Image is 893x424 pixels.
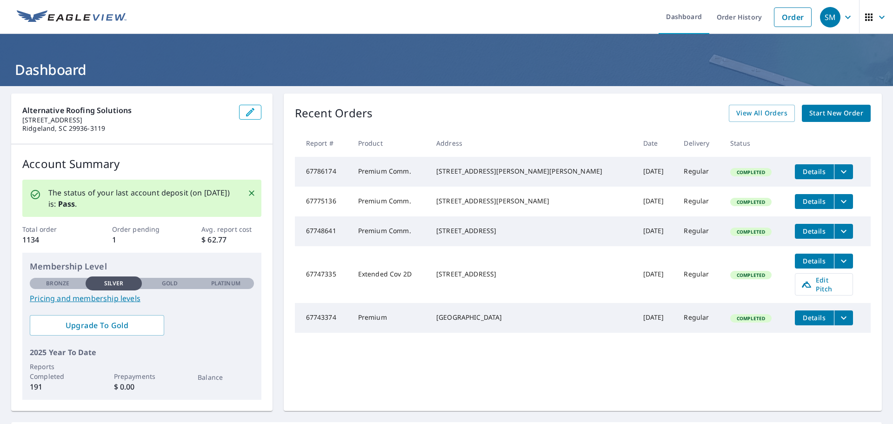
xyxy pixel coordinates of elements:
[22,224,82,234] p: Total order
[46,279,69,288] p: Bronze
[795,254,834,269] button: detailsBtn-67747335
[676,129,723,157] th: Delivery
[295,246,351,303] td: 67747335
[30,293,254,304] a: Pricing and membership levels
[436,313,628,322] div: [GEOGRAPHIC_DATA]
[30,260,254,273] p: Membership Level
[809,108,863,119] span: Start New Order
[22,155,261,172] p: Account Summary
[17,10,127,24] img: EV Logo
[731,272,771,278] span: Completed
[295,157,351,187] td: 67786174
[114,371,170,381] p: Prepayments
[48,187,236,209] p: The status of your last account deposit (on [DATE]) is: .
[723,129,787,157] th: Status
[295,187,351,216] td: 67775136
[731,169,771,175] span: Completed
[800,313,828,322] span: Details
[201,234,261,245] p: $ 62.77
[676,216,723,246] td: Regular
[834,224,853,239] button: filesDropdownBtn-67748641
[800,167,828,176] span: Details
[676,246,723,303] td: Regular
[731,229,771,235] span: Completed
[22,116,232,124] p: [STREET_ADDRESS]
[22,234,82,245] p: 1134
[295,105,373,122] p: Recent Orders
[636,216,677,246] td: [DATE]
[676,303,723,333] td: Regular
[429,129,636,157] th: Address
[800,197,828,206] span: Details
[636,129,677,157] th: Date
[795,224,834,239] button: detailsBtn-67748641
[37,320,157,330] span: Upgrade To Gold
[636,303,677,333] td: [DATE]
[636,157,677,187] td: [DATE]
[736,108,787,119] span: View All Orders
[351,157,429,187] td: Premium Comm.
[800,227,828,236] span: Details
[802,105,871,122] a: Start New Order
[834,254,853,269] button: filesDropdownBtn-67747335
[104,279,124,288] p: Silver
[636,187,677,216] td: [DATE]
[801,276,847,293] span: Edit Pitch
[201,224,261,234] p: Avg. report cost
[436,269,628,279] div: [STREET_ADDRESS]
[795,164,834,179] button: detailsBtn-67786174
[22,105,232,116] p: Alternative Roofing Solutions
[834,310,853,325] button: filesDropdownBtn-67743374
[731,315,771,322] span: Completed
[198,372,253,382] p: Balance
[351,303,429,333] td: Premium
[114,381,170,392] p: $ 0.00
[436,226,628,236] div: [STREET_ADDRESS]
[295,216,351,246] td: 67748641
[246,187,258,199] button: Close
[676,157,723,187] td: Regular
[731,199,771,205] span: Completed
[636,246,677,303] td: [DATE]
[211,279,240,288] p: Platinum
[22,124,232,133] p: Ridgeland, SC 29936-3119
[800,256,828,265] span: Details
[30,347,254,358] p: 2025 Year To Date
[820,7,840,27] div: SM
[351,187,429,216] td: Premium Comm.
[112,224,172,234] p: Order pending
[795,273,853,296] a: Edit Pitch
[112,234,172,245] p: 1
[774,7,812,27] a: Order
[351,129,429,157] th: Product
[30,315,164,336] a: Upgrade To Gold
[729,105,795,122] a: View All Orders
[351,246,429,303] td: Extended Cov 2D
[834,164,853,179] button: filesDropdownBtn-67786174
[295,303,351,333] td: 67743374
[30,381,86,392] p: 191
[351,216,429,246] td: Premium Comm.
[58,199,75,209] b: Pass
[30,362,86,381] p: Reports Completed
[834,194,853,209] button: filesDropdownBtn-67775136
[676,187,723,216] td: Regular
[162,279,178,288] p: Gold
[11,60,882,79] h1: Dashboard
[795,194,834,209] button: detailsBtn-67775136
[436,196,628,206] div: [STREET_ADDRESS][PERSON_NAME]
[436,167,628,176] div: [STREET_ADDRESS][PERSON_NAME][PERSON_NAME]
[295,129,351,157] th: Report #
[795,310,834,325] button: detailsBtn-67743374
